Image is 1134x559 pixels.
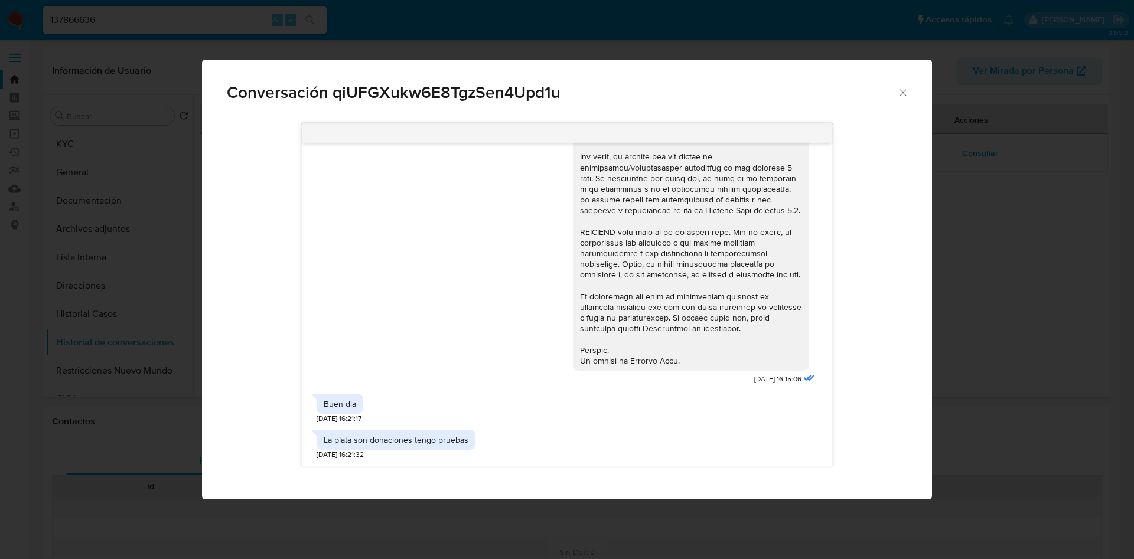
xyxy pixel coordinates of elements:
[317,414,361,424] span: [DATE] 16:21:17
[324,398,356,409] div: Buen dia
[897,87,908,97] button: Cerrar
[202,60,932,500] div: Comunicación
[317,450,364,460] span: [DATE] 16:21:32
[754,374,801,384] span: [DATE] 16:15:06
[227,84,897,101] span: Conversación qiUFGXukw6E8TgzSen4Upd1u
[324,434,468,445] div: La plata son donaciones tengo pruebas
